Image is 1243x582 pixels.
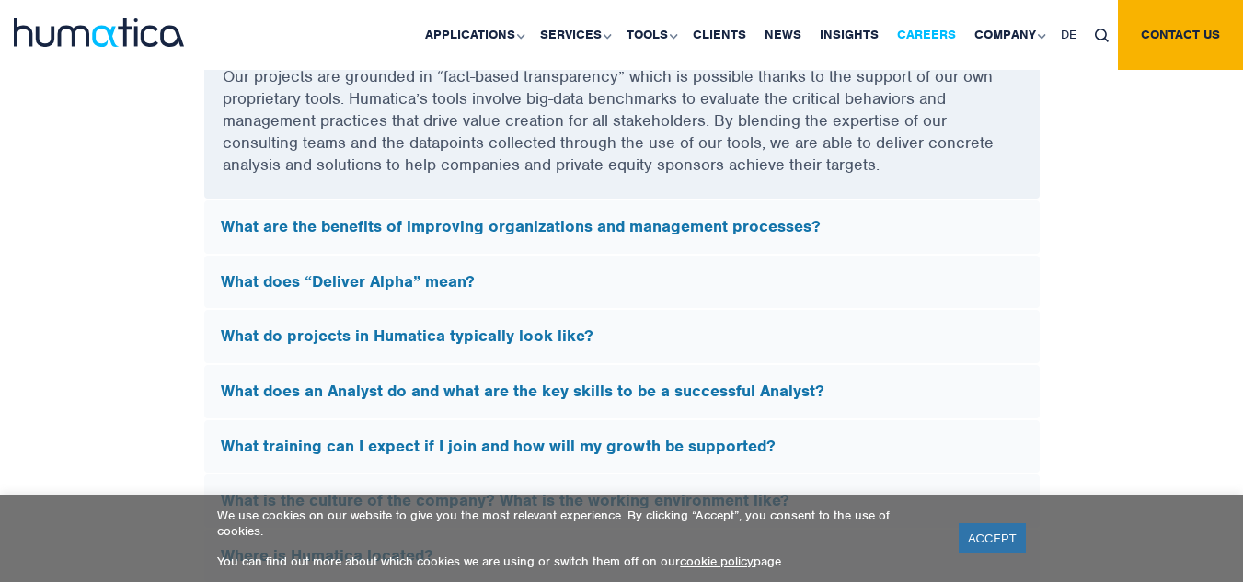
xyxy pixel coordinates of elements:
[680,553,754,569] a: cookie policy
[14,18,184,47] img: logo
[959,523,1026,553] a: ACCEPT
[217,508,936,539] p: We use cookies on our website to give you the most relevant experience. By clicking “Accept”, you...
[221,382,1023,402] h5: What does an Analyst do and what are the key skills to be a successful Analyst?
[217,553,936,569] p: You can find out more about which cookies we are using or switch them off on our page.
[1095,29,1109,42] img: search_icon
[221,437,1023,457] h5: What training can I expect if I join and how will my growth be supported?
[221,272,1023,292] h5: What does “Deliver Alpha” mean?
[223,65,1021,199] p: Our projects are grounded in “fact-based transparency” which is possible thanks to the support of...
[221,217,1023,237] h5: What are the benefits of improving organizations and management processes?
[221,491,1023,511] h5: What is the culture of the company? What is the working environment like?
[221,326,1023,347] h5: What do projects in Humatica typically look like?
[1061,27,1076,42] span: DE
